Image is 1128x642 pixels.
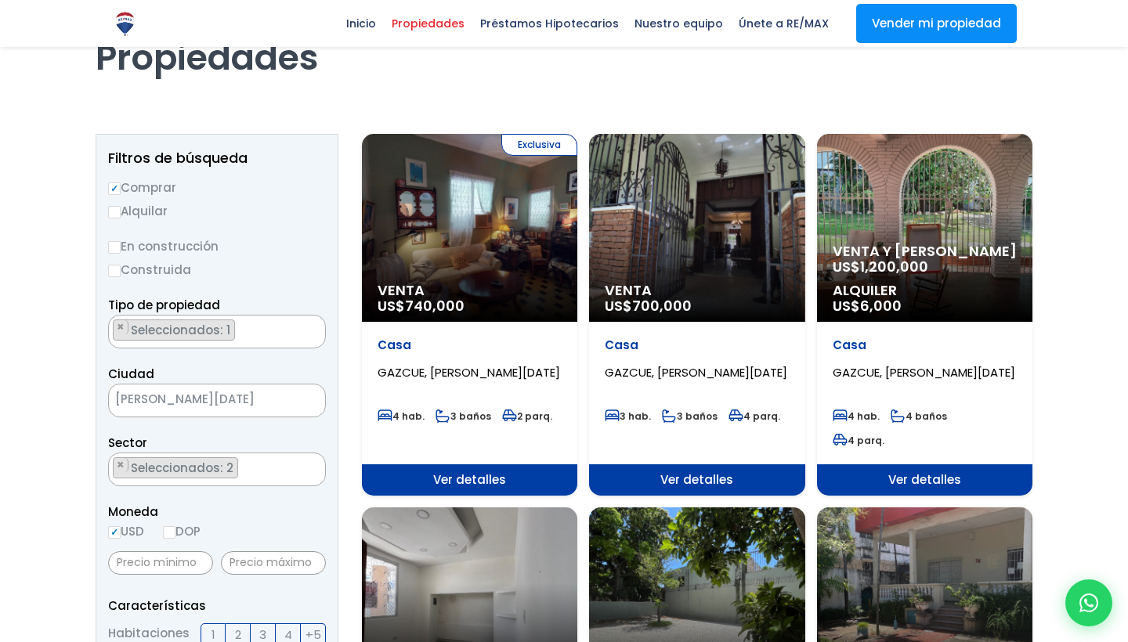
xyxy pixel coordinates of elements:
input: Precio máximo [221,551,326,575]
span: GAZCUE, [PERSON_NAME][DATE] [378,364,560,381]
span: 1,200,000 [860,257,928,276]
button: Remove all items [286,388,309,413]
span: Sector [108,435,147,451]
li: CASA [113,319,235,341]
button: Remove all items [308,319,317,335]
span: × [117,320,125,334]
p: Características [108,596,326,615]
span: × [309,458,316,472]
textarea: Search [109,316,117,349]
span: US$ [605,296,692,316]
span: Ver detalles [589,464,804,496]
span: Venta [378,283,562,298]
span: SANTO DOMINGO DE GUZMÁN [109,388,286,410]
label: DOP [163,521,201,541]
span: US$ [378,296,465,316]
span: × [117,458,125,472]
span: 4 hab. [378,409,425,423]
span: Exclusiva [501,134,577,156]
span: 3 baños [662,409,718,423]
span: 4 hab. [833,409,880,423]
span: US$ [833,296,902,316]
input: Comprar [108,182,121,195]
p: Casa [378,337,562,353]
p: Casa [605,337,789,353]
span: × [302,394,309,408]
span: Préstamos Hipotecarios [472,12,627,35]
span: Venta [605,283,789,298]
span: 4 parq. [833,434,884,447]
span: Seleccionados: 1 [129,322,234,338]
input: Precio mínimo [108,551,213,575]
span: 4 baños [891,409,947,423]
span: Ver detalles [362,464,577,496]
input: Construida [108,265,121,277]
label: Alquilar [108,201,326,221]
span: 3 hab. [605,409,651,423]
button: Remove item [114,458,128,472]
a: Venta y [PERSON_NAME] US$1,200,000 Alquiler US$6,000 Casa GAZCUE, [PERSON_NAME][DATE] 4 hab. 4 ba... [817,134,1032,496]
input: USD [108,526,121,539]
span: 3 baños [436,409,491,423]
span: Únete a RE/MAX [731,12,837,35]
span: 4 parq. [728,409,780,423]
label: Comprar [108,178,326,197]
span: US$ [833,257,928,276]
p: Casa [833,337,1017,353]
li: GALA [113,457,238,478]
input: Alquilar [108,206,121,218]
span: 700,000 [632,296,692,316]
label: En construcción [108,236,326,256]
textarea: Search [109,453,117,487]
span: 740,000 [405,296,465,316]
span: Ver detalles [817,464,1032,496]
input: DOP [163,526,175,539]
span: SANTO DOMINGO DE GUZMÁN [108,384,326,417]
label: Construida [108,260,326,280]
img: Logo de REMAX [111,10,139,38]
span: Nuestro equipo [627,12,731,35]
button: Remove all items [308,457,317,473]
span: Venta y [PERSON_NAME] [833,243,1017,259]
span: Seleccionados: 2 [129,460,237,476]
label: USD [108,521,144,541]
button: Remove item [114,320,128,334]
span: Ciudad [108,366,154,382]
span: GAZCUE, [PERSON_NAME][DATE] [605,364,787,381]
span: × [309,320,316,334]
a: Exclusiva Venta US$740,000 Casa GAZCUE, [PERSON_NAME][DATE] 4 hab. 3 baños 2 parq. Ver detalles [362,134,577,496]
a: Venta US$700,000 Casa GAZCUE, [PERSON_NAME][DATE] 3 hab. 3 baños 4 parq. Ver detalles [589,134,804,496]
span: 6,000 [860,296,902,316]
span: GAZCUE, [PERSON_NAME][DATE] [833,364,1015,381]
span: Alquiler [833,283,1017,298]
span: Inicio [338,12,384,35]
input: En construcción [108,241,121,254]
h2: Filtros de búsqueda [108,150,326,166]
a: Vender mi propiedad [856,4,1017,43]
span: Tipo de propiedad [108,297,220,313]
span: Moneda [108,502,326,521]
span: 2 parq. [502,409,552,423]
span: Propiedades [384,12,472,35]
